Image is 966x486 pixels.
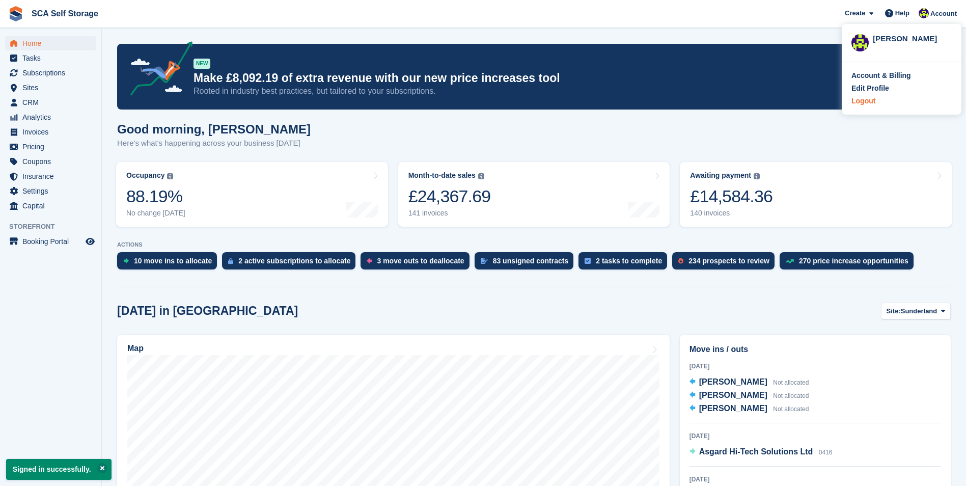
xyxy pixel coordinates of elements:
p: ACTIONS [117,241,951,248]
p: Here's what's happening across your business [DATE] [117,138,311,149]
span: [PERSON_NAME] [699,391,767,399]
span: Insurance [22,169,84,183]
a: menu [5,140,96,154]
a: SCA Self Storage [27,5,102,22]
span: Subscriptions [22,66,84,80]
div: Logout [851,96,875,106]
span: Pricing [22,140,84,154]
a: Logout [851,96,952,106]
img: icon-info-grey-7440780725fd019a000dd9b08b2336e03edf1995a4989e88bcd33f0948082b44.svg [478,173,484,179]
div: Occupancy [126,171,164,180]
span: Invoices [22,125,84,139]
a: menu [5,199,96,213]
span: Settings [22,184,84,198]
a: 83 unsigned contracts [475,252,579,275]
a: Asgard Hi-Tech Solutions Ltd 0416 [689,446,833,459]
a: menu [5,234,96,249]
div: Account & Billing [851,70,911,81]
span: 0416 [819,449,833,456]
a: 2 tasks to complete [578,252,672,275]
a: Awaiting payment £14,584.36 140 invoices [680,162,952,227]
img: move_ins_to_allocate_icon-fdf77a2bb77ea45bf5b3d319d69a93e2d87916cf1d5bf7949dd705db3b84f3ca.svg [123,258,129,264]
h2: [DATE] in [GEOGRAPHIC_DATA] [117,304,298,318]
div: [PERSON_NAME] [873,33,952,42]
span: Analytics [22,110,84,124]
span: Create [845,8,865,18]
div: 141 invoices [408,209,491,218]
a: 234 prospects to review [672,252,780,275]
a: 2 active subscriptions to allocate [222,252,361,275]
a: Preview store [84,235,96,248]
a: [PERSON_NAME] Not allocated [689,402,809,416]
img: contract_signature_icon-13c848040528278c33f63329250d36e43548de30e8caae1d1a13099fd9432cc5.svg [481,258,488,264]
div: No change [DATE] [126,209,185,218]
a: menu [5,154,96,169]
span: Coupons [22,154,84,169]
div: [DATE] [689,362,941,371]
h2: Map [127,344,144,353]
div: 88.19% [126,186,185,207]
div: Awaiting payment [690,171,751,180]
div: £14,584.36 [690,186,772,207]
span: Not allocated [773,406,809,413]
span: Sunderland [901,306,937,316]
span: Not allocated [773,392,809,399]
img: icon-info-grey-7440780725fd019a000dd9b08b2336e03edf1995a4989e88bcd33f0948082b44.svg [754,173,760,179]
div: £24,367.69 [408,186,491,207]
div: Month-to-date sales [408,171,476,180]
span: Asgard Hi-Tech Solutions Ltd [699,447,813,456]
a: menu [5,80,96,95]
a: menu [5,36,96,50]
div: 83 unsigned contracts [493,257,569,265]
div: Edit Profile [851,83,889,94]
img: move_outs_to_deallocate_icon-f764333ba52eb49d3ac5e1228854f67142a1ed5810a6f6cc68b1a99e826820c5.svg [367,258,372,264]
a: menu [5,95,96,110]
img: price_increase_opportunities-93ffe204e8149a01c8c9dc8f82e8f89637d9d84a8eef4429ea346261dce0b2c0.svg [786,259,794,263]
span: Account [930,9,957,19]
a: Edit Profile [851,83,952,94]
span: [PERSON_NAME] [699,377,767,386]
p: Signed in successfully. [6,459,112,480]
img: stora-icon-8386f47178a22dfd0bd8f6a31ec36ba5ce8667c1dd55bd0f319d3a0aa187defe.svg [8,6,23,21]
p: Make £8,092.19 of extra revenue with our new price increases tool [194,71,862,86]
a: menu [5,66,96,80]
div: 270 price increase opportunities [799,257,908,265]
img: prospect-51fa495bee0391a8d652442698ab0144808aea92771e9ea1ae160a38d050c398.svg [678,258,683,264]
span: Capital [22,199,84,213]
img: Thomas Webb [919,8,929,18]
a: menu [5,169,96,183]
button: Site: Sunderland [881,303,951,319]
span: Site: [887,306,901,316]
a: [PERSON_NAME] Not allocated [689,389,809,402]
span: Storefront [9,222,101,232]
div: 10 move ins to allocate [134,257,212,265]
a: Month-to-date sales £24,367.69 141 invoices [398,162,670,227]
a: menu [5,51,96,65]
span: Booking Portal [22,234,84,249]
a: 10 move ins to allocate [117,252,222,275]
span: Not allocated [773,379,809,386]
div: 234 prospects to review [688,257,769,265]
div: 3 move outs to deallocate [377,257,464,265]
div: [DATE] [689,431,941,441]
a: [PERSON_NAME] Not allocated [689,376,809,389]
span: [PERSON_NAME] [699,404,767,413]
span: CRM [22,95,84,110]
a: menu [5,110,96,124]
img: active_subscription_to_allocate_icon-d502201f5373d7db506a760aba3b589e785aa758c864c3986d89f69b8ff3... [228,258,233,264]
a: 3 move outs to deallocate [361,252,474,275]
h1: Good morning, [PERSON_NAME] [117,122,311,136]
div: 2 tasks to complete [596,257,662,265]
a: 270 price increase opportunities [780,252,919,275]
img: task-75834270c22a3079a89374b754ae025e5fb1db73e45f91037f5363f120a921f8.svg [585,258,591,264]
img: price-adjustments-announcement-icon-8257ccfd72463d97f412b2fc003d46551f7dbcb40ab6d574587a9cd5c0d94... [122,41,193,99]
div: [DATE] [689,475,941,484]
img: icon-info-grey-7440780725fd019a000dd9b08b2336e03edf1995a4989e88bcd33f0948082b44.svg [167,173,173,179]
a: menu [5,125,96,139]
p: Rooted in industry best practices, but tailored to your subscriptions. [194,86,862,97]
h2: Move ins / outs [689,343,941,356]
a: Occupancy 88.19% No change [DATE] [116,162,388,227]
a: menu [5,184,96,198]
div: 2 active subscriptions to allocate [238,257,350,265]
span: Home [22,36,84,50]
